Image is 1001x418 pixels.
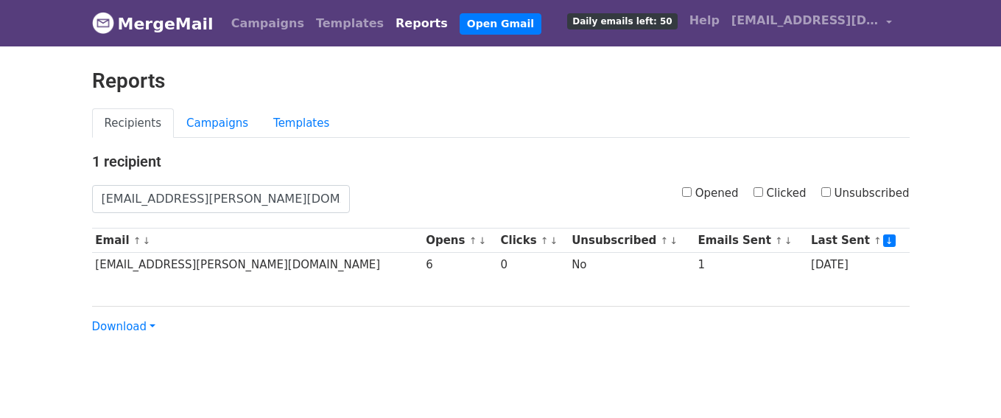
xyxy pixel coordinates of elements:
[695,229,807,253] th: Emails Sent
[422,229,496,253] th: Opens
[469,235,477,246] a: ↑
[92,8,214,39] a: MergeMail
[92,253,423,277] td: [EMAIL_ADDRESS][PERSON_NAME][DOMAIN_NAME]
[754,185,807,202] label: Clicked
[784,235,793,246] a: ↓
[422,253,496,277] td: 6
[731,12,879,29] span: [EMAIL_ADDRESS][DOMAIN_NAME]
[754,187,763,197] input: Clicked
[821,185,910,202] label: Unsubscribed
[174,108,261,139] a: Campaigns
[92,185,350,213] input: Search by email...
[883,234,896,247] a: ↓
[561,6,683,35] a: Daily emails left: 50
[92,153,910,170] h4: 1 recipient
[670,235,678,246] a: ↓
[225,9,310,38] a: Campaigns
[726,6,898,41] a: [EMAIL_ADDRESS][DOMAIN_NAME]
[661,235,669,246] a: ↑
[568,229,694,253] th: Unsubscribed
[92,12,114,34] img: MergeMail logo
[682,187,692,197] input: Opened
[310,9,390,38] a: Templates
[261,108,342,139] a: Templates
[568,253,694,277] td: No
[478,235,486,246] a: ↓
[92,320,155,333] a: Download
[390,9,454,38] a: Reports
[775,235,783,246] a: ↑
[567,13,677,29] span: Daily emails left: 50
[92,229,423,253] th: Email
[497,253,569,277] td: 0
[821,187,831,197] input: Unsubscribed
[807,229,909,253] th: Last Sent
[92,69,910,94] h2: Reports
[807,253,909,277] td: [DATE]
[695,253,807,277] td: 1
[92,108,175,139] a: Recipients
[541,235,549,246] a: ↑
[133,235,141,246] a: ↑
[684,6,726,35] a: Help
[550,235,558,246] a: ↓
[143,235,151,246] a: ↓
[460,13,541,35] a: Open Gmail
[874,235,882,246] a: ↑
[682,185,739,202] label: Opened
[497,229,569,253] th: Clicks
